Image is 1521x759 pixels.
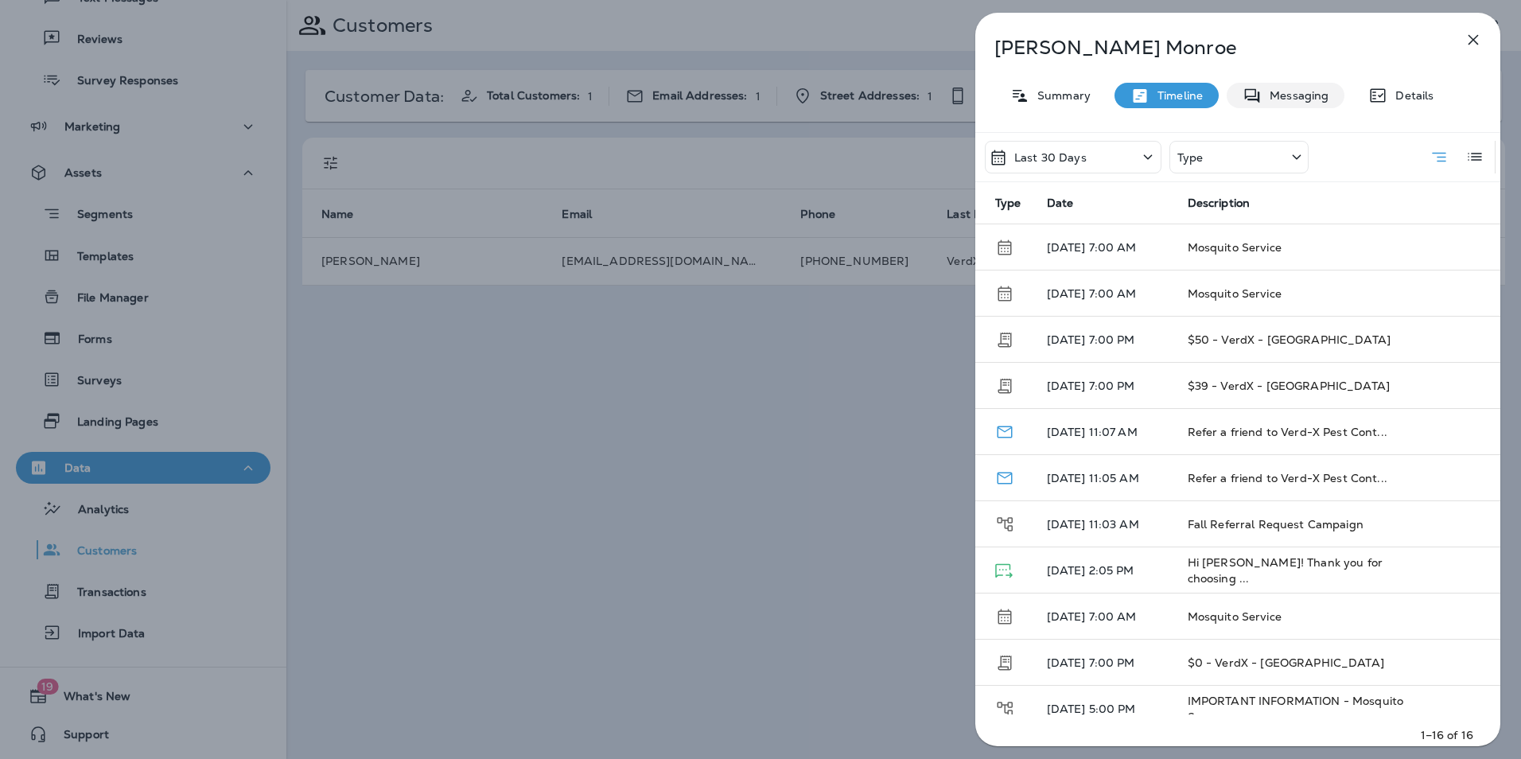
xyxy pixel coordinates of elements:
p: [DATE] 2:05 PM [1047,564,1162,577]
span: $50 - VerdX - [GEOGRAPHIC_DATA] [1188,333,1391,347]
p: [DATE] 5:00 PM [1047,703,1162,715]
span: Mosquito Service [1188,609,1282,624]
button: Log View [1459,141,1491,173]
p: Type [1177,151,1204,164]
p: [DATE] 7:00 AM [1047,610,1162,623]
span: $0 - VerdX - [GEOGRAPHIC_DATA] [1188,656,1384,670]
span: $39 - VerdX - [GEOGRAPHIC_DATA] [1188,379,1390,393]
p: Last 30 Days [1014,151,1087,164]
p: Messaging [1262,89,1328,102]
span: Hi [PERSON_NAME]! Thank you for choosing ... [1188,555,1383,586]
button: Summary View [1423,141,1455,173]
span: Description [1188,197,1251,210]
span: Schedule [995,239,1014,253]
p: [DATE] 7:00 PM [1047,379,1162,392]
p: [DATE] 7:00 PM [1047,656,1162,669]
span: Refer a friend to Verd-X Pest Cont... [1188,425,1387,439]
span: Schedule [995,608,1014,622]
p: [DATE] 7:00 AM [1047,287,1162,300]
span: Type [995,196,1021,210]
p: [DATE] 7:00 PM [1047,333,1162,346]
span: Fall Referral Request Campaign [1188,517,1363,531]
p: Summary [1029,89,1091,102]
span: Refer a friend to Verd-X Pest Cont... [1188,471,1387,485]
span: Mosquito Service [1188,240,1282,255]
p: [DATE] 11:05 AM [1047,472,1162,485]
span: Transaction [995,654,1014,668]
span: Schedule [995,285,1014,299]
p: Timeline [1150,89,1203,102]
p: 1–16 of 16 [1421,727,1473,743]
p: [DATE] 11:03 AM [1047,518,1162,531]
span: Text Message - Delivered [995,562,1013,577]
span: Transaction [995,377,1014,391]
span: Date [1047,196,1074,210]
span: Email - Delivered [995,469,1014,484]
span: IMPORTANT INFORMATION - Mosquito S... [1188,694,1403,724]
p: [DATE] 7:00 AM [1047,241,1162,254]
span: Mosquito Service [1188,286,1282,301]
span: Email - Delivered [995,423,1014,438]
span: Journey [995,516,1015,530]
span: Transaction [995,331,1014,345]
p: [DATE] 11:07 AM [1047,426,1162,438]
p: [PERSON_NAME] Monroe [994,37,1429,59]
p: Details [1387,89,1433,102]
span: Journey [995,700,1015,714]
